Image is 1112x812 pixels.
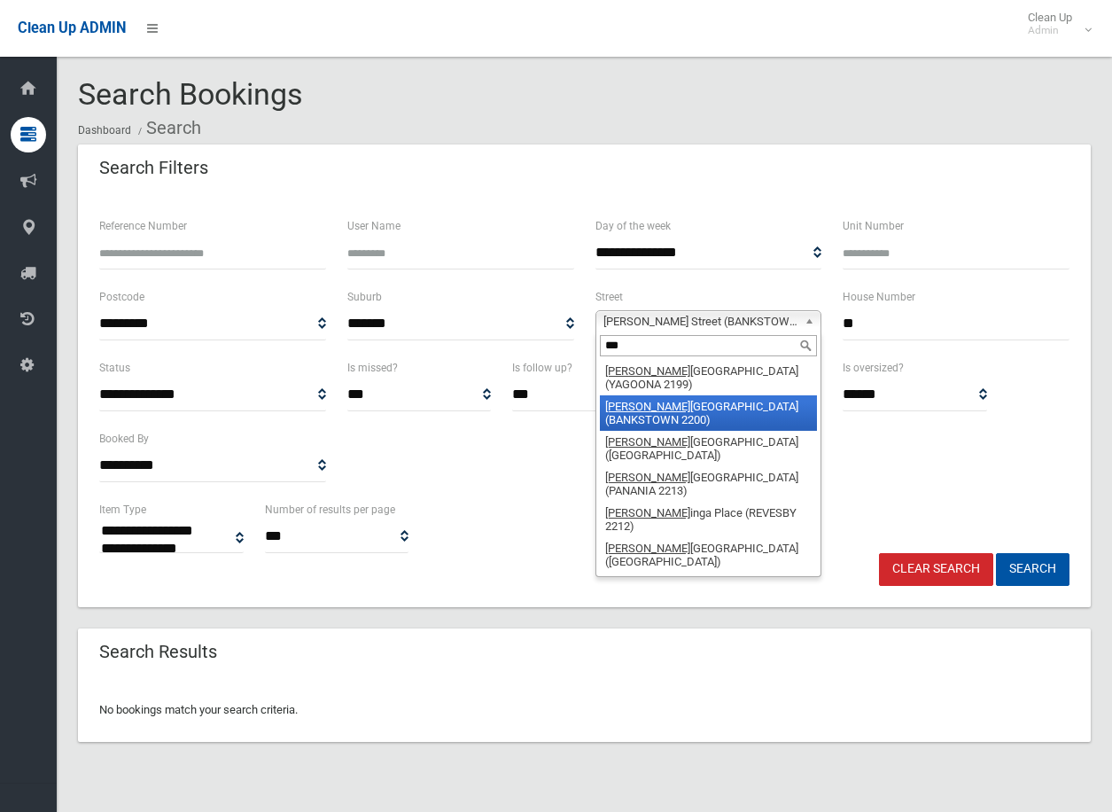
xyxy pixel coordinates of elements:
[600,466,818,502] li: [GEOGRAPHIC_DATA] (PANANIA 2213)
[605,542,690,555] em: [PERSON_NAME]
[1028,24,1072,37] small: Admin
[512,358,572,378] label: Is follow up?
[1019,11,1090,37] span: Clean Up
[78,151,229,185] header: Search Filters
[605,364,690,378] em: [PERSON_NAME]
[600,537,818,573] li: [GEOGRAPHIC_DATA] ([GEOGRAPHIC_DATA])
[605,506,690,519] em: [PERSON_NAME]
[78,635,238,669] header: Search Results
[600,395,818,431] li: [GEOGRAPHIC_DATA] (BANKSTOWN 2200)
[595,216,671,236] label: Day of the week
[843,358,904,378] label: Is oversized?
[78,678,1091,742] div: No bookings match your search criteria.
[600,502,818,537] li: inga Place (REVESBY 2212)
[603,311,798,332] span: [PERSON_NAME] Street (BANKSTOWN 2200)
[134,112,201,144] li: Search
[347,216,400,236] label: User Name
[99,500,146,519] label: Item Type
[879,553,993,586] a: Clear Search
[347,287,382,307] label: Suburb
[600,431,818,466] li: [GEOGRAPHIC_DATA] ([GEOGRAPHIC_DATA])
[600,360,818,395] li: [GEOGRAPHIC_DATA] (YAGOONA 2199)
[605,400,690,413] em: [PERSON_NAME]
[843,216,904,236] label: Unit Number
[78,76,303,112] span: Search Bookings
[99,216,187,236] label: Reference Number
[595,287,623,307] label: Street
[99,287,144,307] label: Postcode
[605,471,690,484] em: [PERSON_NAME]
[265,500,395,519] label: Number of results per page
[996,553,1069,586] button: Search
[18,20,126,36] span: Clean Up ADMIN
[99,358,130,378] label: Status
[99,429,149,449] label: Booked By
[347,358,398,378] label: Is missed?
[843,287,915,307] label: House Number
[78,124,131,137] a: Dashboard
[605,435,690,449] em: [PERSON_NAME]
